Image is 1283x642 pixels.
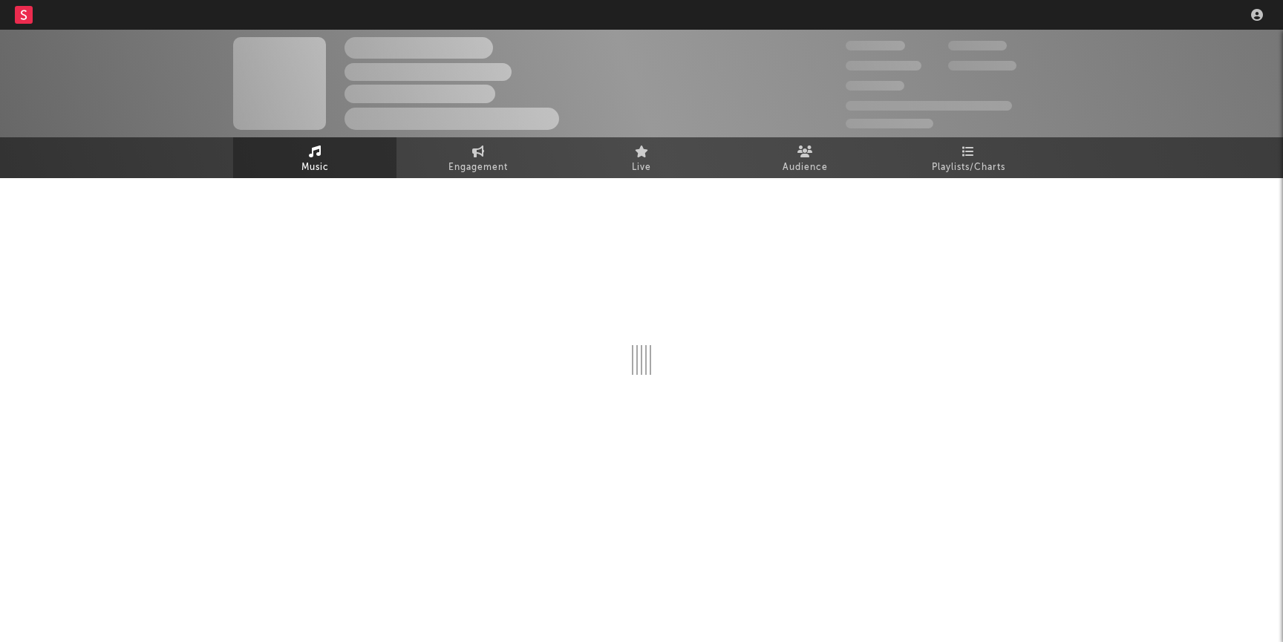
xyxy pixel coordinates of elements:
[233,137,396,178] a: Music
[846,61,921,71] span: 50,000,000
[932,159,1005,177] span: Playlists/Charts
[846,101,1012,111] span: 50,000,000 Monthly Listeners
[396,137,560,178] a: Engagement
[783,159,828,177] span: Audience
[948,41,1007,50] span: 100,000
[723,137,887,178] a: Audience
[846,81,904,91] span: 100,000
[560,137,723,178] a: Live
[887,137,1050,178] a: Playlists/Charts
[632,159,651,177] span: Live
[846,119,933,128] span: Jump Score: 85.0
[846,41,905,50] span: 300,000
[448,159,508,177] span: Engagement
[301,159,329,177] span: Music
[948,61,1016,71] span: 1,000,000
